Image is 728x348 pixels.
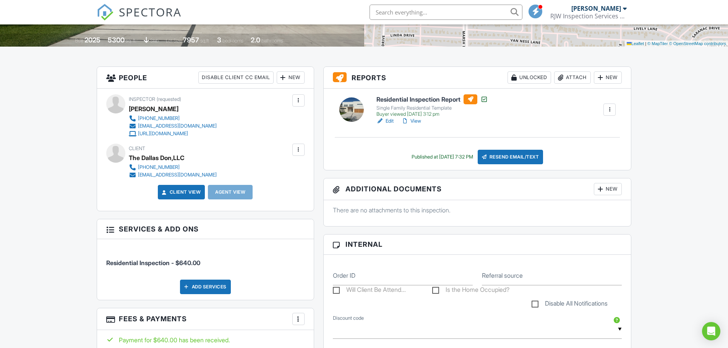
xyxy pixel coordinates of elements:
[150,38,159,44] span: slab
[129,152,185,163] div: The Dallas Don,LLC
[478,150,543,164] div: Resend Email/Text
[554,71,591,84] div: Attach
[376,117,394,125] a: Edit
[376,105,488,111] div: Single Family Residential Template
[571,5,621,12] div: [PERSON_NAME]
[138,131,188,137] div: [URL][DOMAIN_NAME]
[370,5,522,20] input: Search everything...
[277,71,305,84] div: New
[376,111,488,117] div: Buyer viewed [DATE] 3:12 pm
[333,315,364,322] label: Discount code
[333,286,406,296] label: Will Client Be Attending?
[532,300,608,309] label: Disable All Notifications
[222,38,243,44] span: bedrooms
[412,154,473,160] div: Published at [DATE] 7:32 PM
[200,38,210,44] span: sq.ft.
[507,71,551,84] div: Unlocked
[482,271,523,280] label: Referral source
[324,178,631,200] h3: Additional Documents
[166,38,182,44] span: Lot Size
[75,38,83,44] span: Built
[627,41,644,46] a: Leaflet
[106,245,305,273] li: Service: Residential Inspection
[594,71,622,84] div: New
[138,115,180,121] div: [PHONE_NUMBER]
[108,36,125,44] div: 5300
[183,36,199,44] div: 7957
[161,188,201,196] a: Client View
[645,41,646,46] span: |
[138,164,180,170] div: [PHONE_NUMBER]
[106,336,305,344] div: Payment for $640.00 has been received.
[97,10,182,26] a: SPECTORA
[129,130,217,138] a: [URL][DOMAIN_NAME]
[129,163,217,171] a: [PHONE_NUMBER]
[333,271,355,280] label: Order ID
[198,71,274,84] div: Disable Client CC Email
[157,96,181,102] span: (requested)
[97,308,314,330] h3: Fees & Payments
[129,103,178,115] div: [PERSON_NAME]
[432,286,509,296] label: Is the Home Occupied?
[138,172,217,178] div: [EMAIL_ADDRESS][DOMAIN_NAME]
[129,115,217,122] a: [PHONE_NUMBER]
[180,280,231,294] div: Add Services
[401,117,421,125] a: View
[261,38,283,44] span: bathrooms
[84,36,101,44] div: 2025
[97,219,314,239] h3: Services & Add ons
[119,4,182,20] span: SPECTORA
[702,322,720,340] div: Open Intercom Messenger
[129,171,217,179] a: [EMAIL_ADDRESS][DOMAIN_NAME]
[669,41,726,46] a: © OpenStreetMap contributors
[324,67,631,89] h3: Reports
[647,41,668,46] a: © MapTiler
[106,259,200,267] span: Residential Inspection - $640.00
[129,96,155,102] span: Inspector
[324,235,631,254] h3: Internal
[126,38,136,44] span: sq. ft.
[333,206,622,214] p: There are no attachments to this inspection.
[138,123,217,129] div: [EMAIL_ADDRESS][DOMAIN_NAME]
[97,67,314,89] h3: People
[376,94,488,117] a: Residential Inspection Report Single Family Residential Template Buyer viewed [DATE] 3:12 pm
[129,146,145,151] span: Client
[129,122,217,130] a: [EMAIL_ADDRESS][DOMAIN_NAME]
[251,36,260,44] div: 2.0
[97,4,113,21] img: The Best Home Inspection Software - Spectora
[376,94,488,104] h6: Residential Inspection Report
[594,183,622,195] div: New
[217,36,221,44] div: 3
[550,12,627,20] div: RJW Inspection Services LLC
